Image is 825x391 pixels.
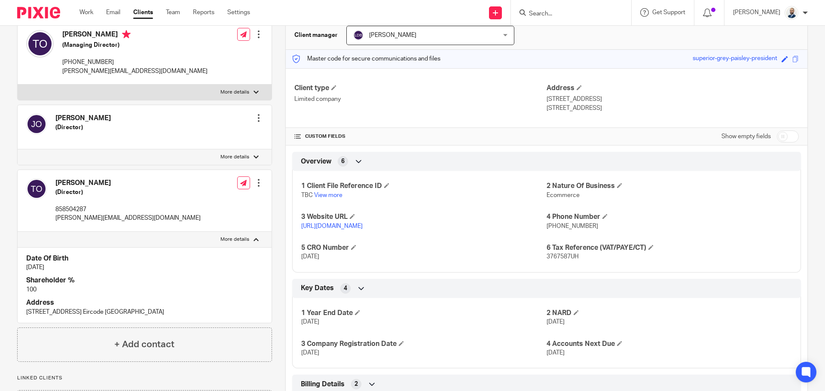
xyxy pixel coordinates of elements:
span: 4 [344,284,347,293]
a: Clients [133,8,153,17]
p: [PHONE_NUMBER] [62,58,208,67]
h5: (Managing Director) [62,41,208,49]
h4: [PERSON_NAME] [55,114,111,123]
p: Linked clients [17,375,272,382]
p: More details [220,89,249,96]
span: Overview [301,157,331,166]
h4: Date Of Birth [26,254,263,263]
h4: [PERSON_NAME] [62,30,208,41]
a: [URL][DOMAIN_NAME] [301,223,363,229]
span: [DATE] [547,319,565,325]
label: Show empty fields [721,132,771,141]
h4: 3 Company Registration Date [301,339,547,349]
p: [PERSON_NAME] [733,8,780,17]
p: [DATE] [26,263,263,272]
img: Pixie [17,7,60,18]
p: Master code for secure communications and files [292,55,440,63]
span: 2 [354,380,358,388]
p: 858504287 [55,205,201,214]
span: [PHONE_NUMBER] [547,223,598,229]
h4: 1 Year End Date [301,309,547,318]
span: [DATE] [547,350,565,356]
span: Ecommerce [547,192,580,198]
span: Key Dates [301,284,334,293]
a: Settings [227,8,250,17]
span: 6 [341,157,345,166]
div: superior-grey-paisley-president [693,54,777,64]
p: [STREET_ADDRESS] [547,104,799,112]
a: Reports [193,8,214,17]
span: [PERSON_NAME] [369,32,416,38]
span: TBC [301,192,313,198]
p: [PERSON_NAME][EMAIL_ADDRESS][DOMAIN_NAME] [55,214,201,222]
span: [DATE] [301,319,319,325]
i: Primary [122,30,131,39]
h4: Address [26,298,263,307]
h4: 6 Tax Reference (VAT/PAYE/CT) [547,243,792,252]
img: Mark%20LI%20profiler.png [785,6,798,20]
img: svg%3E [26,30,54,58]
span: [DATE] [301,350,319,356]
p: More details [220,154,249,161]
h5: (Director) [55,188,201,197]
p: 100 [26,285,263,294]
p: [PERSON_NAME][EMAIL_ADDRESS][DOMAIN_NAME] [62,67,208,76]
span: 3767587UH [547,254,579,260]
a: Work [79,8,93,17]
h4: 2 NARD [547,309,792,318]
img: svg%3E [26,179,47,199]
h4: + Add contact [114,338,174,351]
p: Limited company [294,95,547,103]
h4: 3 Website URL [301,212,547,221]
h4: CUSTOM FIELDS [294,133,547,140]
h4: 5 CRO Number [301,243,547,252]
span: Get Support [652,9,685,15]
h5: (Director) [55,123,111,132]
a: Email [106,8,120,17]
p: [STREET_ADDRESS] [547,95,799,103]
h3: Client manager [294,31,338,39]
h4: Client type [294,84,547,93]
img: svg%3E [26,114,47,134]
h4: 4 Phone Number [547,212,792,221]
img: svg%3E [353,30,364,40]
h4: 4 Accounts Next Due [547,339,792,349]
input: Search [528,10,605,18]
h4: 2 Nature Of Business [547,182,792,191]
a: Team [166,8,180,17]
h4: Shareholder % [26,276,263,285]
p: More details [220,236,249,243]
p: [STREET_ADDRESS] Eircode [GEOGRAPHIC_DATA] [26,308,263,316]
span: Billing Details [301,380,345,389]
h4: Address [547,84,799,93]
h4: [PERSON_NAME] [55,179,201,188]
span: [DATE] [301,254,319,260]
a: View more [314,192,342,198]
h4: 1 Client File Reference ID [301,182,547,191]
